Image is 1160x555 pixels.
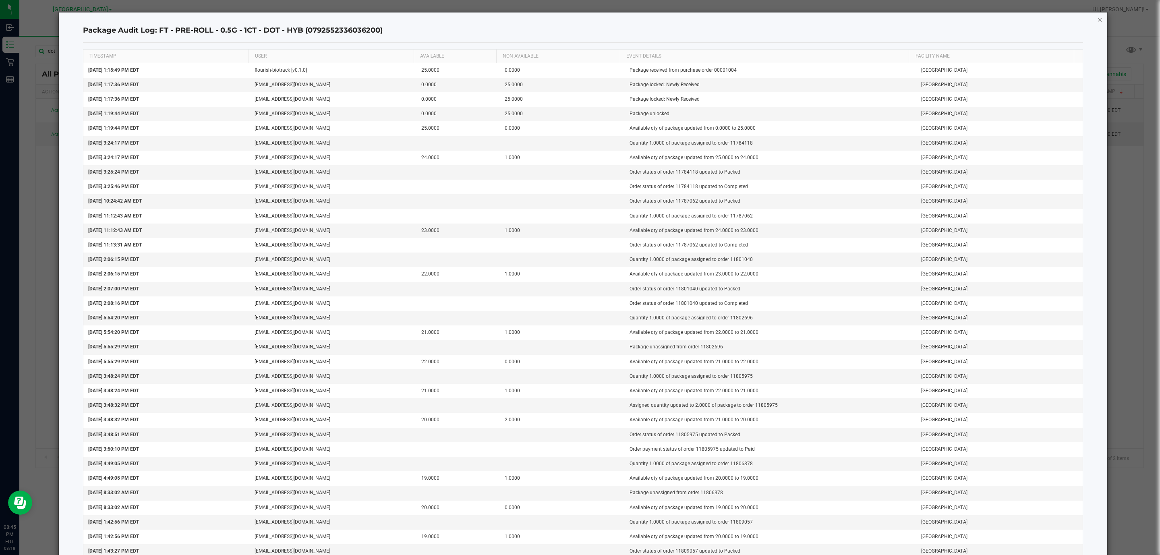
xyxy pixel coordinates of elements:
[83,25,1083,36] h4: Package Audit Log: FT - PRE-ROLL - 0.5G - 1CT - DOT - HYB (0792552336036200)
[250,267,416,282] td: [EMAIL_ADDRESS][DOMAIN_NAME]
[8,491,32,515] iframe: Resource center
[88,96,139,102] span: [DATE] 1:17:36 PM EDT
[625,428,916,442] td: Order status of order 11805975 updated to Packed
[416,267,500,282] td: 22.0000
[916,267,1083,282] td: [GEOGRAPHIC_DATA]
[88,242,142,248] span: [DATE] 11:13:31 AM EDT
[625,515,916,530] td: Quantity 1.0000 of package assigned to order 11809057
[625,442,916,457] td: Order payment status of order 11805975 updated to Paid
[88,213,142,219] span: [DATE] 11:12:43 AM EDT
[625,121,916,136] td: Available qty of package updated from 0.0000 to 25.0000
[88,490,139,495] span: [DATE] 8:33:02 AM EDT
[500,471,625,486] td: 1.0000
[88,388,139,393] span: [DATE] 3:48:24 PM EDT
[250,501,416,515] td: [EMAIL_ADDRESS][DOMAIN_NAME]
[250,63,416,78] td: flourish-biotrack [v0.1.0]
[250,325,416,340] td: [EMAIL_ADDRESS][DOMAIN_NAME]
[416,63,500,78] td: 25.0000
[250,471,416,486] td: [EMAIL_ADDRESS][DOMAIN_NAME]
[916,136,1083,151] td: [GEOGRAPHIC_DATA]
[625,311,916,325] td: Quantity 1.0000 of package assigned to order 11802696
[88,446,139,452] span: [DATE] 3:50:10 PM EDT
[249,50,414,63] th: USER
[88,271,139,277] span: [DATE] 2:06:15 PM EDT
[88,300,139,306] span: [DATE] 2:08:16 PM EDT
[916,180,1083,194] td: [GEOGRAPHIC_DATA]
[916,340,1083,354] td: [GEOGRAPHIC_DATA]
[916,238,1083,253] td: [GEOGRAPHIC_DATA]
[250,340,416,354] td: [EMAIL_ADDRESS][DOMAIN_NAME]
[625,355,916,369] td: Available qty of package updated from 21.0000 to 22.0000
[416,355,500,369] td: 22.0000
[250,442,416,457] td: [EMAIL_ADDRESS][DOMAIN_NAME]
[88,184,139,189] span: [DATE] 3:25:46 PM EDT
[416,78,500,92] td: 0.0000
[500,121,625,136] td: 0.0000
[250,282,416,296] td: [EMAIL_ADDRESS][DOMAIN_NAME]
[416,530,500,544] td: 19.0000
[916,107,1083,121] td: [GEOGRAPHIC_DATA]
[500,267,625,282] td: 1.0000
[625,325,916,340] td: Available qty of package updated from 22.0000 to 21.0000
[625,224,916,238] td: Available qty of package updated from 24.0000 to 23.0000
[625,282,916,296] td: Order status of order 11801040 updated to Packed
[416,121,500,136] td: 25.0000
[88,402,139,408] span: [DATE] 3:48:32 PM EDT
[250,78,416,92] td: [EMAIL_ADDRESS][DOMAIN_NAME]
[416,92,500,107] td: 0.0000
[416,325,500,340] td: 21.0000
[416,151,500,165] td: 24.0000
[916,253,1083,267] td: [GEOGRAPHIC_DATA]
[500,530,625,544] td: 1.0000
[916,296,1083,311] td: [GEOGRAPHIC_DATA]
[88,534,139,539] span: [DATE] 1:42:56 PM EDT
[250,253,416,267] td: [EMAIL_ADDRESS][DOMAIN_NAME]
[250,165,416,180] td: [EMAIL_ADDRESS][DOMAIN_NAME]
[625,78,916,92] td: Package locked: Newly Received
[625,398,916,413] td: Assigned quantity updated to 2.0000 of package to order 11805975
[916,63,1083,78] td: [GEOGRAPHIC_DATA]
[250,413,416,427] td: [EMAIL_ADDRESS][DOMAIN_NAME]
[88,461,139,466] span: [DATE] 4:49:05 PM EDT
[916,515,1083,530] td: [GEOGRAPHIC_DATA]
[916,224,1083,238] td: [GEOGRAPHIC_DATA]
[625,384,916,398] td: Available qty of package updated from 22.0000 to 21.0000
[250,486,416,500] td: [EMAIL_ADDRESS][DOMAIN_NAME]
[88,286,139,292] span: [DATE] 2:07:00 PM EDT
[916,355,1083,369] td: [GEOGRAPHIC_DATA]
[250,180,416,194] td: [EMAIL_ADDRESS][DOMAIN_NAME]
[625,194,916,209] td: Order status of order 11787062 updated to Packed
[496,50,620,63] th: NON AVAILABLE
[250,136,416,151] td: [EMAIL_ADDRESS][DOMAIN_NAME]
[88,169,139,175] span: [DATE] 3:25:24 PM EDT
[250,355,416,369] td: [EMAIL_ADDRESS][DOMAIN_NAME]
[916,457,1083,471] td: [GEOGRAPHIC_DATA]
[916,325,1083,340] td: [GEOGRAPHIC_DATA]
[916,282,1083,296] td: [GEOGRAPHIC_DATA]
[625,136,916,151] td: Quantity 1.0000 of package assigned to order 11784118
[88,417,139,422] span: [DATE] 3:48:32 PM EDT
[88,82,139,87] span: [DATE] 1:17:36 PM EDT
[625,471,916,486] td: Available qty of package updated from 20.0000 to 19.0000
[250,209,416,224] td: [EMAIL_ADDRESS][DOMAIN_NAME]
[250,151,416,165] td: [EMAIL_ADDRESS][DOMAIN_NAME]
[88,519,139,525] span: [DATE] 1:42:56 PM EDT
[625,253,916,267] td: Quantity 1.0000 of package assigned to order 11801040
[414,50,496,63] th: AVAILABLE
[909,50,1074,63] th: Facility Name
[625,457,916,471] td: Quantity 1.0000 of package assigned to order 11806378
[500,413,625,427] td: 2.0000
[625,501,916,515] td: Available qty of package updated from 19.0000 to 20.0000
[625,340,916,354] td: Package unassigned from order 11802696
[250,296,416,311] td: [EMAIL_ADDRESS][DOMAIN_NAME]
[88,228,142,233] span: [DATE] 11:12:43 AM EDT
[916,369,1083,384] td: [GEOGRAPHIC_DATA]
[88,315,139,321] span: [DATE] 5:54:20 PM EDT
[625,165,916,180] td: Order status of order 11784118 updated to Packed
[88,505,139,510] span: [DATE] 8:33:02 AM EDT
[500,224,625,238] td: 1.0000
[88,432,139,437] span: [DATE] 3:48:51 PM EDT
[250,121,416,136] td: [EMAIL_ADDRESS][DOMAIN_NAME]
[625,107,916,121] td: Package unlocked
[916,501,1083,515] td: [GEOGRAPHIC_DATA]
